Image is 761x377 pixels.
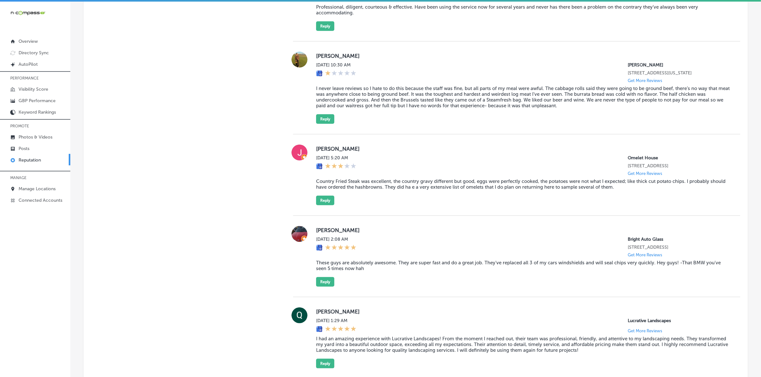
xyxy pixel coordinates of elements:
p: Get More Reviews [628,78,662,83]
p: Directory Sync [19,50,49,56]
p: Reputation [19,157,41,163]
button: Reply [316,277,334,287]
div: 3 Stars [325,163,356,170]
p: Overview [19,39,38,44]
p: Connected Accounts [19,198,62,203]
p: AutoPilot [19,62,38,67]
p: Bright Auto Glass [628,237,730,242]
p: Visibility Score [19,87,48,92]
p: Omelet House [628,155,730,161]
button: Reply [316,196,334,205]
p: 2227 North Rampart Boulevard [628,163,730,169]
label: [PERSON_NAME] [316,308,730,315]
p: Get More Reviews [628,328,662,333]
label: [DATE] 5:20 AM [316,155,356,161]
button: Reply [316,359,334,368]
label: [PERSON_NAME] [316,146,730,152]
label: [DATE] 10:30 AM [316,62,356,68]
p: GBP Performance [19,98,56,103]
p: Keyword Rankings [19,109,56,115]
blockquote: I had an amazing experience with Lucrative Landscapes! From the moment I reached out, their team ... [316,336,730,353]
p: 1649 Main Street [628,70,730,76]
p: Photos & Videos [19,134,52,140]
blockquote: These guys are absolutely awesome. They are super fast and do a great job. They've replaced all 3... [316,260,730,271]
p: Get More Reviews [628,253,662,257]
div: 5 Stars [325,245,356,252]
blockquote: Professional, diligent, courteous & effective. Have been using the service now for several years ... [316,4,730,16]
label: [DATE] 2:08 AM [316,237,356,242]
blockquote: Country Fried Steak was excellent, the country gravy different but good, eggs were perfectly cook... [316,178,730,190]
button: Reply [316,114,334,124]
p: Manage Locations [19,186,56,192]
img: 660ab0bf-5cc7-4cb8-ba1c-48b5ae0f18e60NCTV_CLogo_TV_Black_-500x88.png [10,10,45,16]
div: 5 Stars [325,326,356,333]
p: Posts [19,146,29,151]
blockquote: I never leave reviews so I hate to do this because the staff was fine, but all parts of my meal w... [316,86,730,109]
p: Hendrix [628,62,730,68]
p: 7535 W 92nd Ave Suite 400 [628,245,730,250]
label: [DATE] 1:29 AM [316,318,356,323]
p: Get More Reviews [628,171,662,176]
label: [PERSON_NAME] [316,53,730,59]
p: Lucrative Landscapes [628,318,730,323]
div: 1 Star [325,70,356,77]
button: Reply [316,21,334,31]
label: [PERSON_NAME] [316,227,730,233]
